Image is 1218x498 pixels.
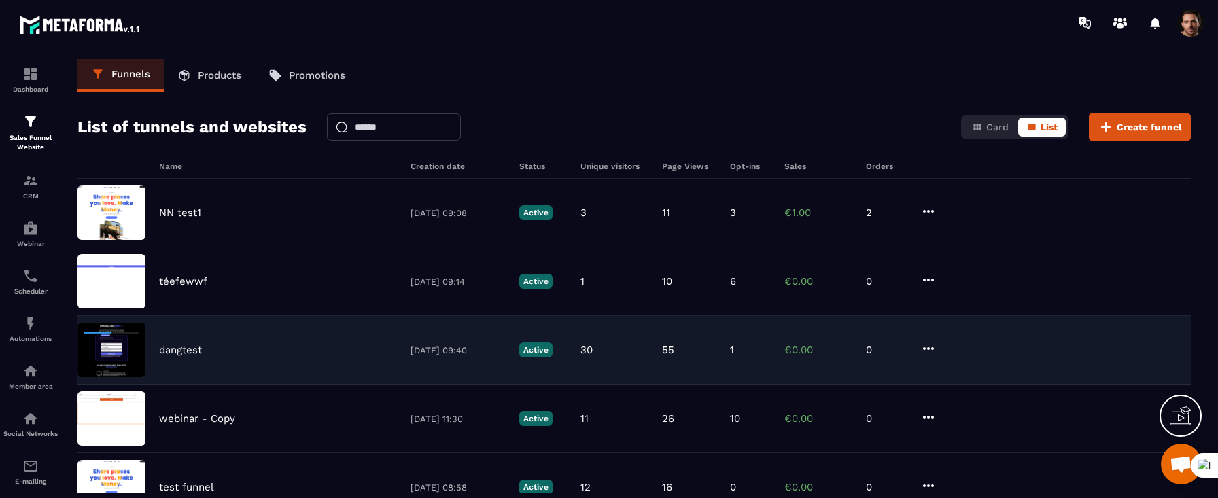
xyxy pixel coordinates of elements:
p: [DATE] 09:14 [411,277,506,287]
img: automations [22,220,39,236]
img: formation [22,113,39,130]
h6: Opt-ins [730,162,771,171]
a: formationformationDashboard [3,56,58,103]
img: social-network [22,410,39,427]
p: Active [519,480,553,495]
h2: List of tunnels and websites [77,113,307,141]
p: [DATE] 09:40 [411,345,506,355]
p: [DATE] 11:30 [411,414,506,424]
h6: Orders [866,162,907,171]
p: Webinar [3,240,58,247]
a: emailemailE-mailing [3,448,58,495]
p: [DATE] 09:08 [411,208,506,218]
p: Active [519,205,553,220]
p: 11 [662,207,670,219]
span: Create funnel [1117,120,1182,134]
button: List [1018,118,1066,137]
img: logo [19,12,141,37]
p: Social Networks [3,430,58,438]
p: 3 [730,207,736,219]
img: image [77,323,145,377]
img: formation [22,173,39,189]
p: 26 [662,412,674,425]
h6: Sales [784,162,852,171]
p: test funnel [159,481,214,493]
p: 6 [730,275,736,287]
p: 10 [662,275,672,287]
img: automations [22,315,39,332]
p: 16 [662,481,672,493]
p: 0 [866,275,907,287]
img: email [22,458,39,474]
p: 1 [730,344,734,356]
a: automationsautomationsMember area [3,353,58,400]
a: formationformationCRM [3,162,58,210]
p: téefewwf [159,275,207,287]
p: Active [519,342,553,357]
p: Products [198,69,241,82]
img: image [77,185,145,240]
p: Promotions [289,69,345,82]
p: 2 [866,207,907,219]
p: €0.00 [784,344,852,356]
h6: Creation date [411,162,506,171]
p: webinar - Copy [159,412,235,425]
p: 12 [580,481,591,493]
a: schedulerschedulerScheduler [3,257,58,305]
a: social-networksocial-networkSocial Networks [3,400,58,448]
button: Create funnel [1089,113,1191,141]
p: Scheduler [3,287,58,295]
h6: Page Views [662,162,716,171]
p: Sales Funnel Website [3,133,58,152]
p: Member area [3,383,58,390]
p: 30 [580,344,593,356]
p: NN test1 [159,207,201,219]
img: image [77,391,145,446]
a: Mở cuộc trò chuyện [1161,444,1202,484]
p: Active [519,274,553,289]
a: automationsautomationsWebinar [3,210,58,257]
p: 0 [866,344,907,356]
img: scheduler [22,268,39,284]
a: automationsautomationsAutomations [3,305,58,353]
img: image [77,254,145,308]
p: Active [519,411,553,426]
p: CRM [3,192,58,200]
p: €0.00 [784,275,852,287]
p: 0 [866,412,907,425]
p: 1 [580,275,585,287]
a: Promotions [255,59,359,92]
h6: Name [159,162,397,171]
p: 0 [866,481,907,493]
span: List [1041,122,1058,132]
p: Dashboard [3,86,58,93]
p: €0.00 [784,481,852,493]
span: Card [986,122,1009,132]
p: Automations [3,335,58,342]
a: formationformationSales Funnel Website [3,103,58,162]
img: automations [22,363,39,379]
a: Products [164,59,255,92]
h6: Status [519,162,567,171]
img: formation [22,66,39,82]
p: dangtest [159,344,202,356]
p: €1.00 [784,207,852,219]
p: 10 [730,412,740,425]
button: Card [964,118,1017,137]
a: Funnels [77,59,164,92]
h6: Unique visitors [580,162,648,171]
p: [DATE] 08:58 [411,482,506,493]
p: E-mailing [3,478,58,485]
p: 11 [580,412,589,425]
p: Funnels [111,68,150,80]
p: 0 [730,481,736,493]
p: 3 [580,207,587,219]
p: 55 [662,344,674,356]
p: €0.00 [784,412,852,425]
